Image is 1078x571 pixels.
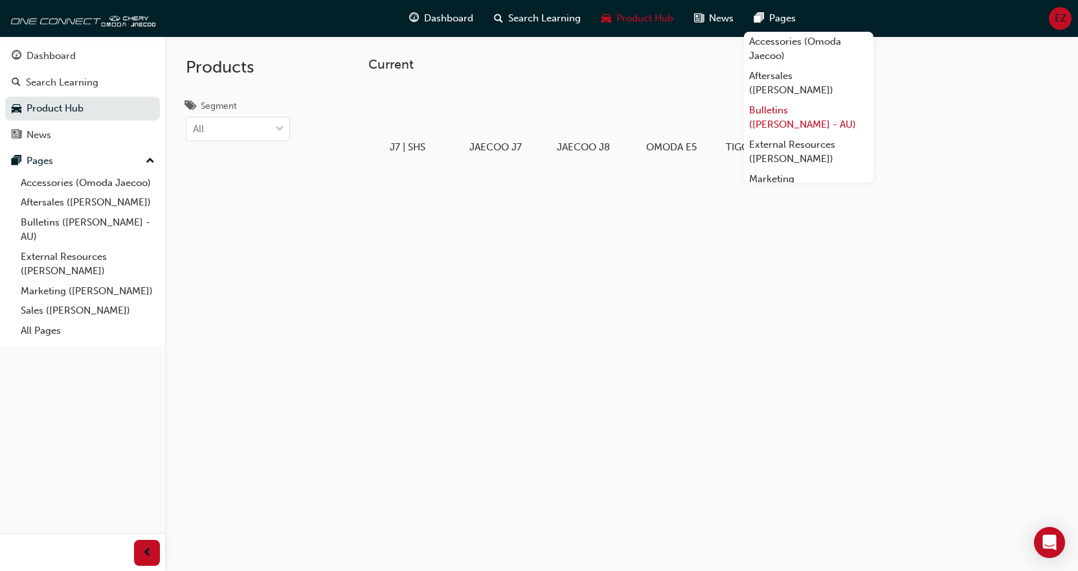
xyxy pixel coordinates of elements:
span: News [709,11,734,26]
a: Product Hub [5,97,160,121]
button: Pages [5,149,160,173]
a: News [5,123,160,147]
span: Pages [769,11,796,26]
div: Pages [27,154,53,169]
a: J7 | SHS [368,82,446,157]
a: Aftersales ([PERSON_NAME]) [744,66,873,100]
h2: Products [186,57,290,78]
span: up-icon [146,153,155,170]
span: Dashboard [424,11,473,26]
a: JAECOO J8 [545,82,622,157]
a: pages-iconPages [744,5,806,32]
span: guage-icon [12,51,21,62]
a: OMODA E5 [633,82,710,157]
h5: OMODA E5 [638,141,706,153]
h5: JAECOO J7 [462,141,530,153]
a: guage-iconDashboard [399,5,484,32]
a: External Resources ([PERSON_NAME]) [16,247,160,281]
a: Accessories (Omoda Jaecoo) [744,32,873,66]
a: Marketing ([PERSON_NAME]) [16,281,160,301]
a: Dashboard [5,44,160,68]
a: news-iconNews [684,5,744,32]
span: car-icon [601,10,611,27]
a: TIGGO 4 MY26 [721,82,798,157]
a: Search Learning [5,71,160,95]
a: Bulletins ([PERSON_NAME] - AU) [16,213,160,247]
a: Accessories (Omoda Jaecoo) [16,173,160,193]
div: News [27,128,51,143]
a: car-iconProduct Hub [591,5,684,32]
span: news-icon [12,130,21,141]
span: search-icon [12,77,21,89]
a: Marketing ([PERSON_NAME]) [744,169,873,204]
span: EZ [1055,11,1066,26]
button: EZ [1049,7,1072,30]
span: tags-icon [186,101,196,113]
span: Search Learning [508,11,581,26]
a: Bulletins ([PERSON_NAME] - AU) [744,100,873,135]
a: Sales ([PERSON_NAME]) [16,301,160,321]
a: External Resources ([PERSON_NAME]) [744,135,873,169]
h5: TIGGO 4 MY26 [726,141,794,153]
a: All Pages [16,321,160,341]
div: Segment [201,100,237,113]
a: search-iconSearch Learning [484,5,591,32]
span: car-icon [12,103,21,115]
span: pages-icon [12,156,21,167]
span: pages-icon [754,10,764,27]
h5: J7 | SHS [374,141,442,153]
h3: Current [368,57,1057,72]
span: news-icon [694,10,704,27]
a: JAECOO J7 [456,82,534,157]
span: down-icon [275,121,284,138]
div: Dashboard [27,49,76,64]
button: DashboardSearch LearningProduct HubNews [5,41,160,149]
div: Open Intercom Messenger [1034,527,1065,558]
div: Search Learning [26,75,98,90]
a: Aftersales ([PERSON_NAME]) [16,192,160,213]
span: guage-icon [409,10,419,27]
span: search-icon [494,10,503,27]
div: All [193,122,204,137]
span: Product Hub [616,11,673,26]
img: oneconnect [6,5,155,31]
span: prev-icon [142,545,152,561]
h5: JAECOO J8 [550,141,618,153]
